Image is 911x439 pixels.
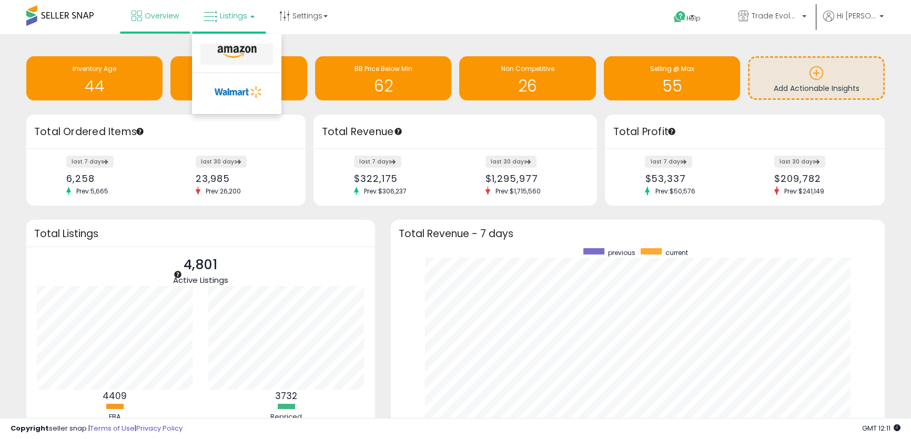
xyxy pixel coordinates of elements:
[862,423,900,433] span: 2025-08-12 12:11 GMT
[176,77,301,95] h1: 1946
[355,64,412,73] span: BB Price Below Min
[34,125,298,139] h3: Total Ordered Items
[255,412,318,422] div: Repriced
[485,173,579,184] div: $1,295,977
[485,156,537,168] label: last 30 days
[750,58,883,98] a: Add Actionable Insights
[667,127,676,136] div: Tooltip anchor
[90,423,135,433] a: Terms of Use
[275,390,297,402] b: 3732
[774,173,866,184] div: $209,782
[779,187,829,196] span: Prev: $241,149
[459,56,595,100] a: Non Competitive 26
[665,3,721,34] a: Help
[220,11,247,21] span: Listings
[501,64,554,73] span: Non Competitive
[315,56,451,100] a: BB Price Below Min 62
[136,423,183,433] a: Privacy Policy
[66,156,114,168] label: last 7 days
[170,56,307,100] a: Needs to Reprice 1946
[464,77,590,95] h1: 26
[645,156,692,168] label: last 7 days
[604,56,740,100] a: Selling @ Max 55
[393,127,403,136] div: Tooltip anchor
[73,64,116,73] span: Inventory Age
[34,230,367,238] h3: Total Listings
[774,83,859,94] span: Add Actionable Insights
[83,412,146,422] div: FBA
[686,14,701,23] span: Help
[200,187,246,196] span: Prev: 26,200
[645,173,737,184] div: $53,337
[354,173,448,184] div: $322,175
[613,125,876,139] h3: Total Profit
[399,230,877,238] h3: Total Revenue - 7 days
[321,125,589,139] h3: Total Revenue
[673,11,686,24] i: Get Help
[71,187,114,196] span: Prev: 5,665
[608,248,635,257] span: previous
[145,11,179,21] span: Overview
[354,156,401,168] label: last 7 days
[774,156,825,168] label: last 30 days
[823,11,884,34] a: Hi [PERSON_NAME]
[359,187,412,196] span: Prev: $306,237
[26,56,163,100] a: Inventory Age 44
[650,187,700,196] span: Prev: $50,576
[650,64,694,73] span: Selling @ Max
[665,248,688,257] span: current
[173,274,228,285] span: Active Listings
[173,255,228,275] p: 4,801
[11,424,183,434] div: seller snap | |
[609,77,735,95] h1: 55
[837,11,876,21] span: Hi [PERSON_NAME]
[752,11,799,21] span: Trade Evolution US
[196,156,247,168] label: last 30 days
[135,127,145,136] div: Tooltip anchor
[103,390,127,402] b: 4409
[173,270,183,279] div: Tooltip anchor
[32,77,157,95] h1: 44
[196,173,288,184] div: 23,985
[66,173,158,184] div: 6,258
[320,77,446,95] h1: 62
[11,423,49,433] strong: Copyright
[490,187,546,196] span: Prev: $1,715,560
